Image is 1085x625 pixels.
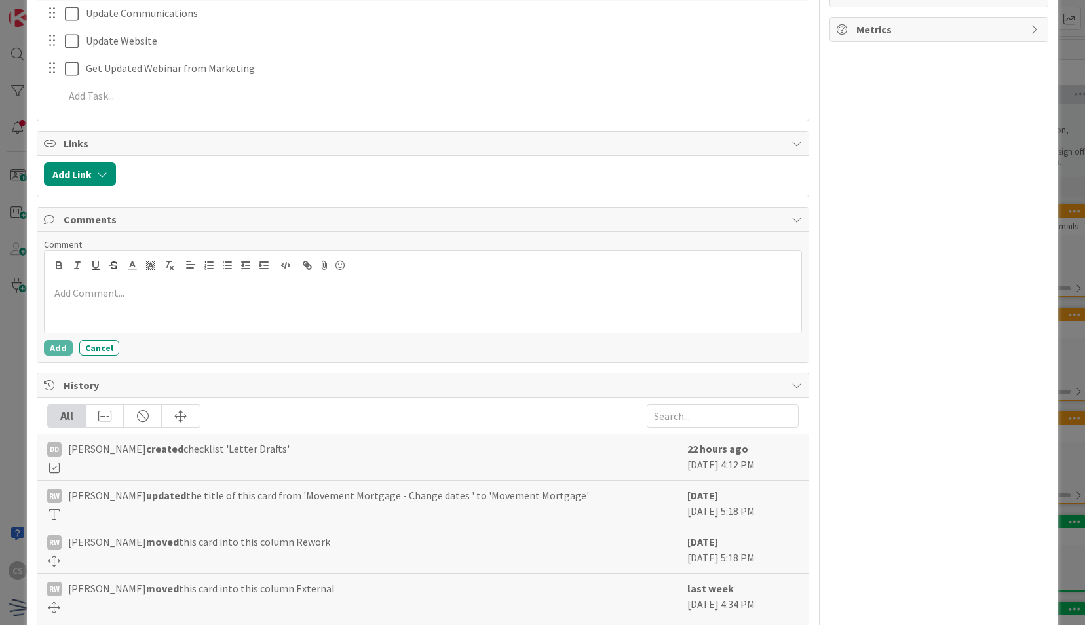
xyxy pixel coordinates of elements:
span: History [64,377,784,393]
p: Update Website [86,33,799,48]
div: [DATE] 4:34 PM [687,580,799,613]
div: DD [47,442,62,457]
b: last week [687,582,734,595]
span: Comments [64,212,784,227]
b: created [146,442,183,455]
p: Get Updated Webinar from Marketing [86,61,799,76]
span: Comment [44,238,82,250]
div: [DATE] 4:12 PM [687,441,799,474]
span: [PERSON_NAME] checklist 'Letter Drafts' [68,441,290,457]
div: [DATE] 5:18 PM [687,534,799,567]
b: moved [146,582,179,595]
button: Cancel [79,340,119,356]
div: [DATE] 5:18 PM [687,487,799,520]
div: All [48,405,86,427]
b: [DATE] [687,489,718,502]
b: [DATE] [687,535,718,548]
input: Search... [647,404,799,428]
span: [PERSON_NAME] this card into this column External [68,580,335,596]
b: 22 hours ago [687,442,748,455]
span: [PERSON_NAME] the title of this card from 'Movement Mortgage - Change dates ' to 'Movement Mortgage' [68,487,589,503]
button: Add Link [44,162,116,186]
b: moved [146,535,179,548]
p: Update Communications [86,6,799,21]
span: Links [64,136,784,151]
div: RW [47,535,62,550]
div: RW [47,582,62,596]
div: RW [47,489,62,503]
span: Metrics [856,22,1024,37]
button: Add [44,340,73,356]
b: updated [146,489,186,502]
span: [PERSON_NAME] this card into this column Rework [68,534,330,550]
